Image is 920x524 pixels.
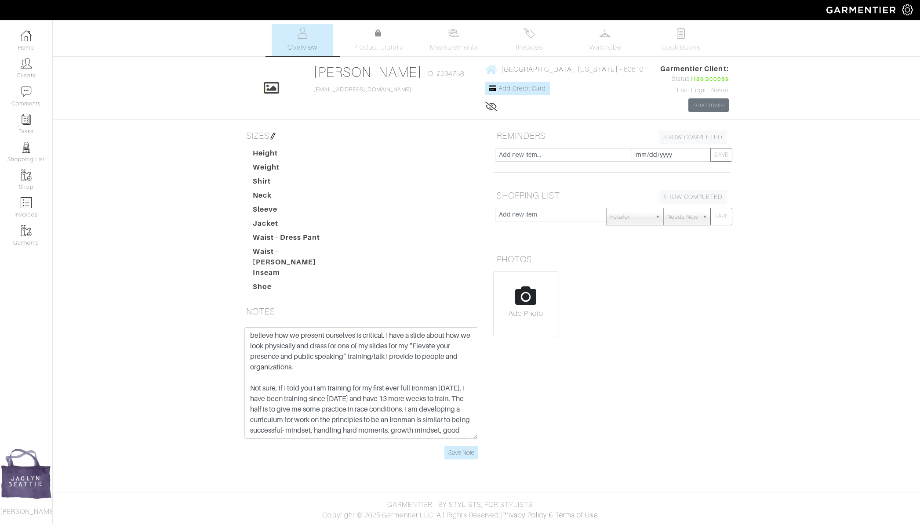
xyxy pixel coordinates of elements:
span: Needs Now [667,208,698,226]
img: garmentier-logo-header-white-b43fb05a5012e4ada735d5af1a66efaba907eab6374d6393d1fbf88cb4ef424d.png [822,2,902,18]
span: [GEOGRAPHIC_DATA], [US_STATE] - 60610 [501,65,644,73]
a: [GEOGRAPHIC_DATA], [US_STATE] - 60610 [485,64,644,75]
a: Look Books [650,24,712,56]
span: Retailer [610,208,651,226]
span: ID: #234758 [426,69,465,79]
textarea: believe how we present ourselves is critical. I have a slide about how we look physically and dre... [244,327,478,439]
img: comment-icon-a0a6a9ef722e966f86d9cbdc48e553b5cf19dbc54f86b18d962a5391bc8f6eb6.png [21,86,32,97]
img: gear-icon-white-bd11855cb880d31180b6d7d6211b90ccbf57a29d726f0c71d8c61bd08dd39cc2.png [902,4,913,15]
dt: Weight [246,162,346,176]
a: Product Library [347,28,409,53]
img: reminder-icon-8004d30b9f0a5d33ae49ab947aed9ed385cf756f9e5892f1edd6e32f2345188e.png [21,114,32,125]
img: clients-icon-6bae9207a08558b7cb47a8932f037763ab4055f8c8b6bfacd5dc20c3e0201464.png [21,58,32,69]
a: Privacy Policy & Terms of Use [502,511,597,519]
a: Wardrobe [575,24,636,56]
img: stylists-icon-eb353228a002819b7ec25b43dbf5f0378dd9e0616d9560372ff212230b889e62.png [21,142,32,153]
dt: Shoe [246,282,346,296]
span: Measurements [430,42,478,53]
dt: Sleeve [246,204,346,218]
dt: Neck [246,190,346,204]
a: SHOW COMPLETED [659,190,727,204]
span: Look Books [662,42,701,53]
h5: NOTES [243,303,480,320]
img: measurements-466bbee1fd09ba9460f595b01e5d73f9e2bff037440d3c8f018324cb6cdf7a4a.svg [448,28,459,39]
span: Wardrobe [589,42,621,53]
h5: PHOTOS [493,250,731,268]
dt: Waist - [PERSON_NAME] [246,246,346,267]
img: wardrobe-487a4870c1b7c33e795ec22d11cfc2ed9d08956e64fb3008fe2437562e282088.svg [600,28,611,39]
span: Garmentier Client: [660,64,729,74]
input: Add new item... [495,148,632,162]
h5: SHOPPING LIST [493,187,731,204]
h5: REMINDERS [493,127,731,145]
dt: Shirt [246,176,346,190]
a: Add Credit Card [485,82,550,95]
input: Add new item [495,208,607,221]
img: orders-27d20c2124de7fd6de4e0e44c1d41de31381a507db9b33961299e4e07d508b8c.svg [524,28,535,39]
dt: Jacket [246,218,346,232]
a: Measurements [423,24,485,56]
a: [EMAIL_ADDRESS][DOMAIN_NAME] [313,87,412,93]
div: Last Login: Never [660,86,729,95]
button: SAVE [710,148,732,162]
a: SHOW COMPLETED [659,130,727,144]
dt: Height [246,148,346,162]
span: Product Library [353,42,403,53]
span: Overview [287,42,317,53]
a: [PERSON_NAME] [313,64,422,80]
img: pen-cf24a1663064a2ec1b9c1bd2387e9de7a2fa800b781884d57f21acf72779bad2.png [269,133,276,140]
span: Has access [691,74,729,84]
dt: Waist - Dress Pant [246,232,346,246]
img: dashboard-icon-dbcd8f5a0b271acd01030246c82b418ddd0df26cd7fceb0bd07c9910d44c42f6.png [21,30,32,41]
a: Overview [272,24,333,56]
a: Invoices [499,24,560,56]
a: Send Invite [688,98,729,112]
span: Invoices [516,42,543,53]
span: Add Credit Card [498,85,546,92]
button: SAVE [710,208,732,225]
img: garments-icon-b7da505a4dc4fd61783c78ac3ca0ef83fa9d6f193b1c9dc38574b1d14d53ca28.png [21,225,32,236]
div: Status: [660,74,729,84]
img: todo-9ac3debb85659649dc8f770b8b6100bb5dab4b48dedcbae339e5042a72dfd3cc.svg [675,28,686,39]
dt: Inseam [246,267,346,282]
input: Save Note [444,446,478,459]
img: orders-icon-0abe47150d42831381b5fb84f609e132dff9fe21cb692f30cb5eec754e2cba89.png [21,197,32,208]
img: garments-icon-b7da505a4dc4fd61783c78ac3ca0ef83fa9d6f193b1c9dc38574b1d14d53ca28.png [21,170,32,181]
img: basicinfo-40fd8af6dae0f16599ec9e87c0ef1c0a1fdea2edbe929e3d69a839185d80c458.svg [297,28,308,39]
h5: SIZES [243,127,480,145]
span: Copyright © 2025 Garmentier LLC. All Rights Reserved. [322,511,500,519]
